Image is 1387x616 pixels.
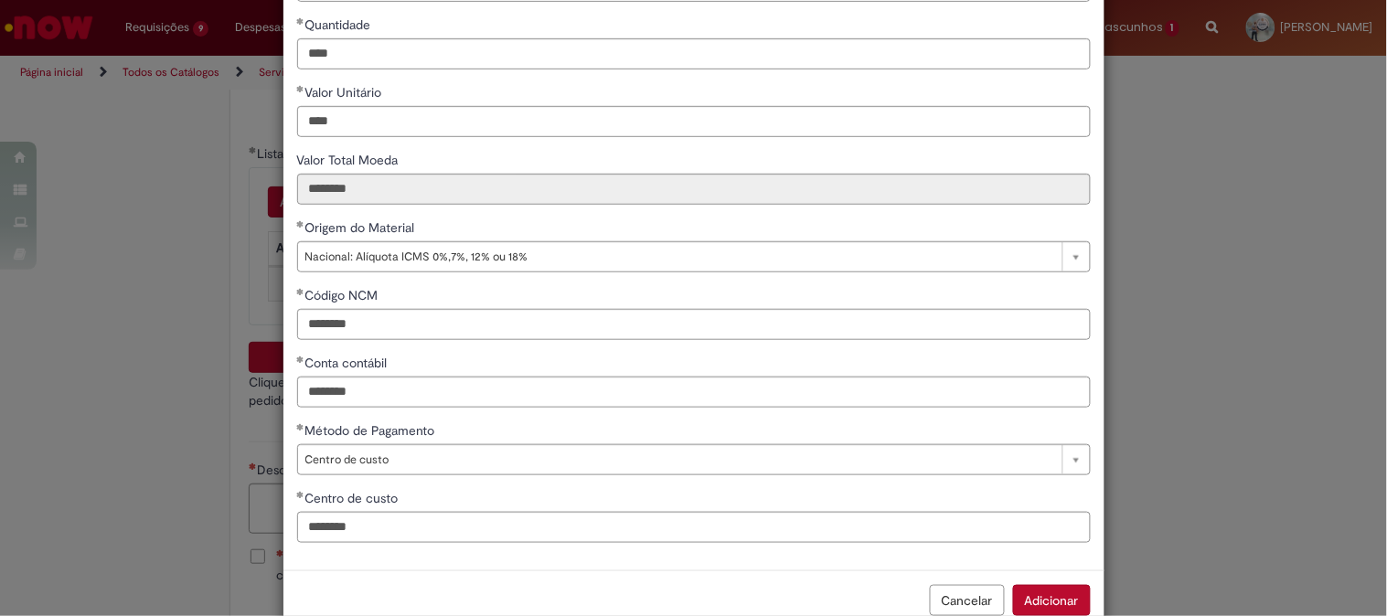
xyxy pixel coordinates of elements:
[305,490,402,506] span: Centro de custo
[297,85,305,92] span: Obrigatório Preenchido
[297,288,305,295] span: Obrigatório Preenchido
[305,16,375,33] span: Quantidade
[297,356,305,363] span: Obrigatório Preenchido
[305,422,439,439] span: Método de Pagamento
[297,491,305,498] span: Obrigatório Preenchido
[297,17,305,25] span: Obrigatório Preenchido
[297,512,1091,543] input: Centro de custo
[297,174,1091,205] input: Valor Total Moeda
[297,377,1091,408] input: Conta contábil
[1013,585,1091,616] button: Adicionar
[305,219,419,236] span: Origem do Material
[305,84,386,101] span: Valor Unitário
[305,287,382,303] span: Código NCM
[297,220,305,228] span: Obrigatório Preenchido
[305,445,1053,474] span: Centro de custo
[297,106,1091,137] input: Valor Unitário
[297,152,402,168] span: Somente leitura - Valor Total Moeda
[297,309,1091,340] input: Código NCM
[305,355,391,371] span: Conta contábil
[297,423,305,430] span: Obrigatório Preenchido
[930,585,1005,616] button: Cancelar
[297,38,1091,69] input: Quantidade
[305,242,1053,271] span: Nacional: Alíquota ICMS 0%,7%, 12% ou 18%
